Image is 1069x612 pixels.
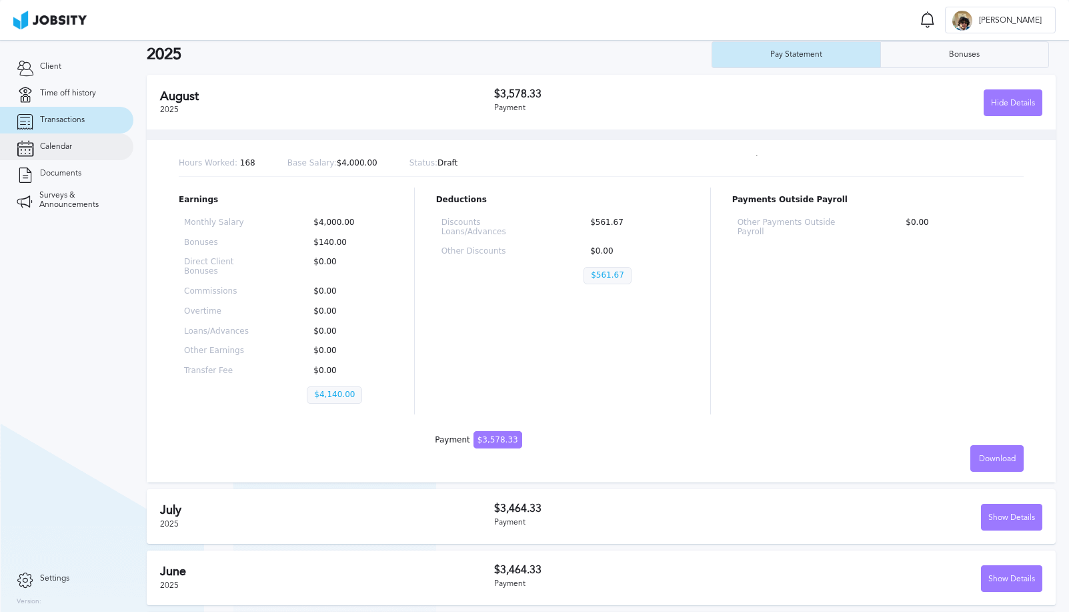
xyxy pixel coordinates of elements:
span: Client [40,62,61,71]
h3: $3,464.33 [494,564,768,576]
span: Base Salary: [287,158,337,168]
h3: $3,464.33 [494,503,768,515]
label: Version: [17,598,41,606]
span: Hours Worked: [179,158,237,168]
span: Transactions [40,115,85,125]
span: Settings [40,574,69,583]
div: Payment [494,518,768,527]
div: Show Details [982,566,1042,593]
span: Time off history [40,89,96,98]
span: Documents [40,169,81,178]
p: Other Discounts [441,247,542,256]
p: $0.00 [307,307,387,316]
p: Other Payments Outside Payroll [738,218,857,237]
p: Commissions [184,287,264,296]
button: Show Details [981,504,1042,531]
p: Other Earnings [184,346,264,356]
button: Bonuses [880,41,1049,68]
p: Monthly Salary [184,218,264,228]
span: Status: [409,158,437,168]
p: Earnings [179,196,393,205]
p: Discounts Loans/Advances [441,218,542,237]
span: [PERSON_NAME] [972,16,1048,25]
img: ab4bad089aa723f57921c736e9817d99.png [13,11,87,29]
p: $0.00 [584,247,684,256]
span: 2025 [160,581,179,590]
p: 168 [179,159,255,168]
p: Payments Outside Payroll [732,196,1024,205]
h2: June [160,565,494,579]
p: Transfer Fee [184,366,264,376]
p: Bonuses [184,238,264,248]
h2: July [160,503,494,517]
p: Deductions [436,196,689,205]
span: 2025 [160,105,179,114]
div: Payment [435,436,521,445]
p: $4,000.00 [287,159,377,168]
div: Payment [494,103,768,113]
span: Surveys & Announcements [39,191,117,210]
h2: 2025 [147,45,712,64]
span: $3,578.33 [473,431,522,448]
p: $0.00 [307,366,387,376]
div: Bonuses [942,50,986,59]
p: $0.00 [307,327,387,336]
button: G[PERSON_NAME] [945,7,1056,33]
button: Hide Details [984,89,1042,116]
span: Calendar [40,142,72,151]
button: Pay Statement [712,41,880,68]
p: $4,000.00 [307,218,387,228]
p: Draft [409,159,458,168]
p: Loans/Advances [184,327,264,336]
h2: August [160,89,494,103]
div: Show Details [982,505,1042,531]
div: Hide Details [984,90,1042,117]
div: G [952,11,972,31]
p: Direct Client Bonuses [184,258,264,276]
p: Overtime [184,307,264,316]
p: $0.00 [307,258,387,276]
h3: $3,578.33 [494,88,768,100]
div: Payment [494,579,768,589]
p: $561.67 [584,267,632,284]
p: $0.00 [307,346,387,356]
span: Download [979,454,1016,464]
p: $4,140.00 [307,386,362,404]
div: Pay Statement [764,50,829,59]
p: $561.67 [584,218,684,237]
p: $0.00 [307,287,387,296]
p: $140.00 [307,238,387,248]
button: Show Details [981,565,1042,592]
span: 2025 [160,519,179,529]
p: $0.00 [899,218,1018,237]
button: Download [970,445,1024,472]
